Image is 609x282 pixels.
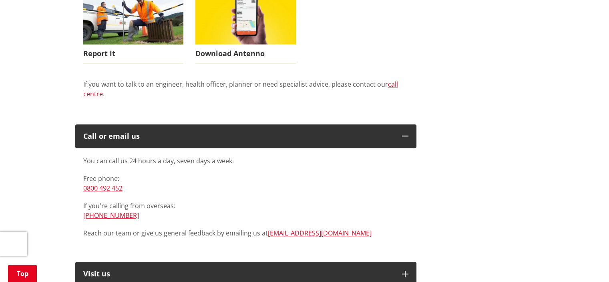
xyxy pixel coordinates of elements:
p: Free phone: [83,174,408,193]
span: Report it [83,45,184,63]
span: Download Antenno [195,45,296,63]
a: Top [8,265,37,282]
a: [EMAIL_ADDRESS][DOMAIN_NAME] [268,229,372,237]
div: Call or email us [83,132,394,140]
p: Visit us [83,270,394,278]
p: Reach our team or give us general feedback by emailing us at [83,228,408,238]
p: If you're calling from overseas: [83,201,408,220]
a: 0800 492 452 [83,184,123,193]
iframe: Messenger Launcher [572,248,601,277]
a: [PHONE_NUMBER] [83,211,139,220]
div: If you want to talk to an engineer, health officer, planner or need specialist advice, please con... [83,79,408,108]
button: Call or email us [75,124,416,148]
a: call centre [83,80,398,98]
p: You can call us 24 hours a day, seven days a week. [83,156,408,166]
